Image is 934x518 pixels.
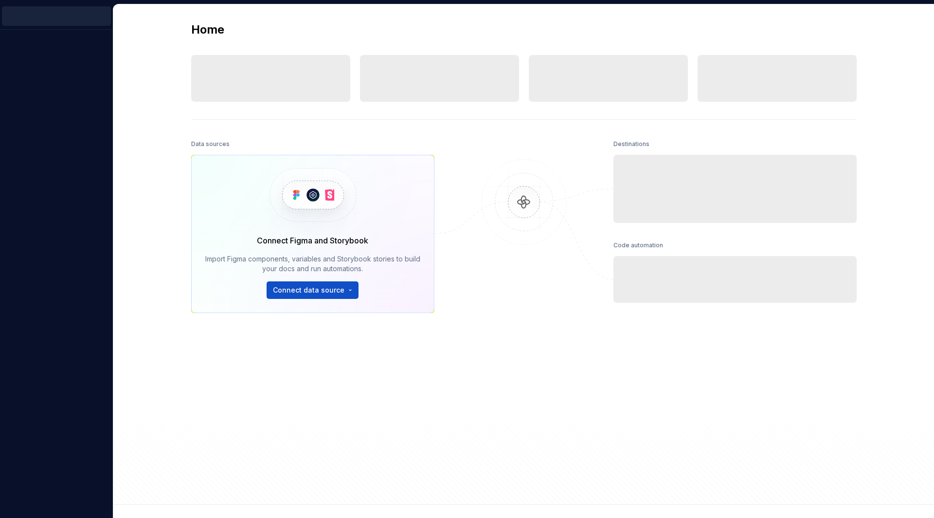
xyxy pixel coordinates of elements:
[267,281,359,299] button: Connect data source
[613,137,649,151] div: Destinations
[273,285,344,295] span: Connect data source
[257,235,368,246] div: Connect Figma and Storybook
[191,137,230,151] div: Data sources
[613,239,663,252] div: Code automation
[191,22,224,37] h2: Home
[205,254,420,274] div: Import Figma components, variables and Storybook stories to build your docs and run automations.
